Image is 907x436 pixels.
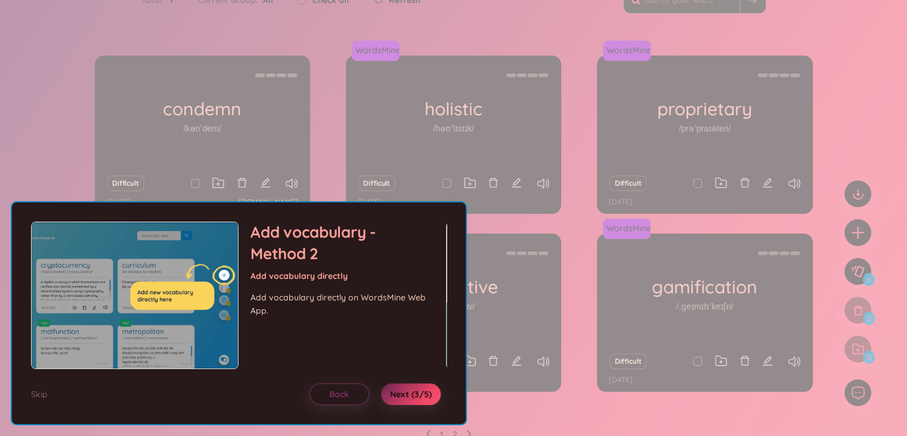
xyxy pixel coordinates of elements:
span: edit [511,177,522,188]
a: [DOMAIN_NAME] [239,196,298,208]
h1: gamification [597,277,812,297]
button: edit [260,175,271,192]
a: WordsMine [603,41,655,61]
span: delete [739,355,750,366]
p: [DATE] [107,196,131,208]
button: Difficult [609,176,647,191]
span: Back [329,388,349,400]
button: delete [739,353,750,370]
button: Difficult [358,176,395,191]
div: Add vocabulary directly [250,269,434,283]
p: [DATE] [609,374,633,386]
button: Next (3/5) [381,383,441,405]
h1: /prəˈdʌktɪv/ [432,300,475,313]
button: edit [511,353,522,370]
a: WordsMine [602,44,652,56]
span: edit [762,177,773,188]
button: edit [511,175,522,192]
button: delete [488,175,499,192]
button: Difficult [609,354,647,369]
a: WordsMine [603,219,655,239]
div: Skip [31,388,48,401]
h1: /prəˈpraɪəteri/ [679,122,730,135]
span: edit [762,355,773,366]
div: Add vocabulary directly on WordsMine Web App. [250,291,434,317]
h1: condemn [95,99,310,119]
span: Next (3/5) [390,388,432,400]
h1: holistic [346,99,561,119]
span: delete [237,177,247,188]
p: [DATE] [609,196,633,208]
a: WordsMine [602,222,652,234]
span: edit [511,355,522,366]
button: Back [309,383,369,405]
a: WordsMine [352,41,404,61]
h2: Add vocabulary - Method 2 [250,222,434,265]
button: edit [762,353,773,370]
h1: /həʊˈlɪstɪk/ [433,122,474,135]
span: delete [739,177,750,188]
h1: proprietary [597,99,812,119]
button: Difficult [107,176,144,191]
span: plus [850,225,865,240]
button: delete [488,353,499,370]
h1: /kənˈdem/ [184,122,221,135]
span: delete [488,177,499,188]
h1: /ˌɡeɪmɪfɪˈkeɪʃn/ [676,300,733,313]
span: delete [488,355,499,366]
p: [DATE] [358,196,382,208]
button: delete [739,175,750,192]
a: WordsMine [351,44,401,56]
button: edit [762,175,773,192]
button: delete [237,175,247,192]
span: edit [260,177,271,188]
